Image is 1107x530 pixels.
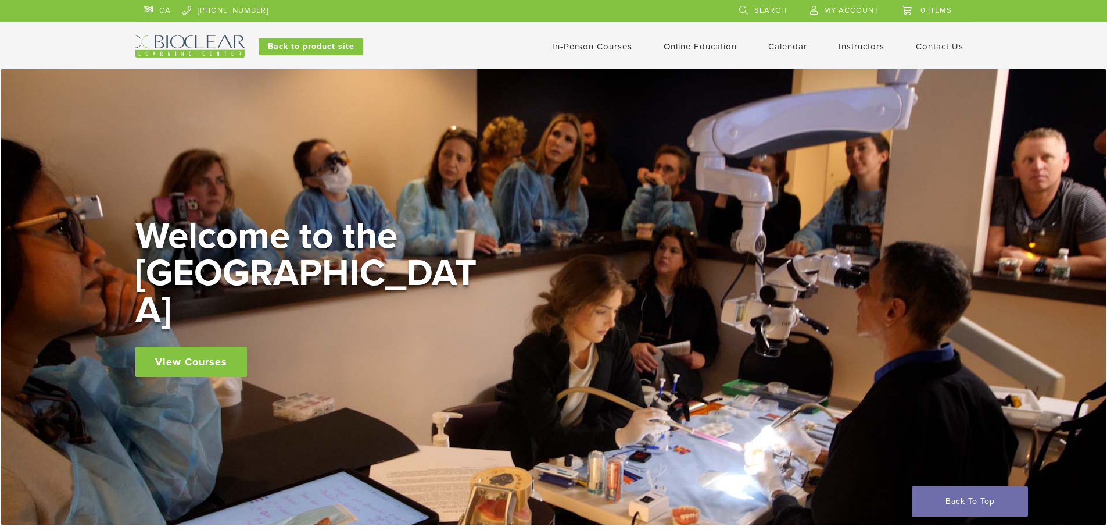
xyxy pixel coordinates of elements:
[135,218,484,329] h2: Welcome to the [GEOGRAPHIC_DATA]
[768,41,807,52] a: Calendar
[552,41,632,52] a: In-Person Courses
[754,6,787,15] span: Search
[920,6,952,15] span: 0 items
[824,6,879,15] span: My Account
[916,41,963,52] a: Contact Us
[135,347,247,377] a: View Courses
[664,41,737,52] a: Online Education
[912,486,1028,517] a: Back To Top
[259,38,363,55] a: Back to product site
[135,35,245,58] img: Bioclear
[839,41,884,52] a: Instructors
